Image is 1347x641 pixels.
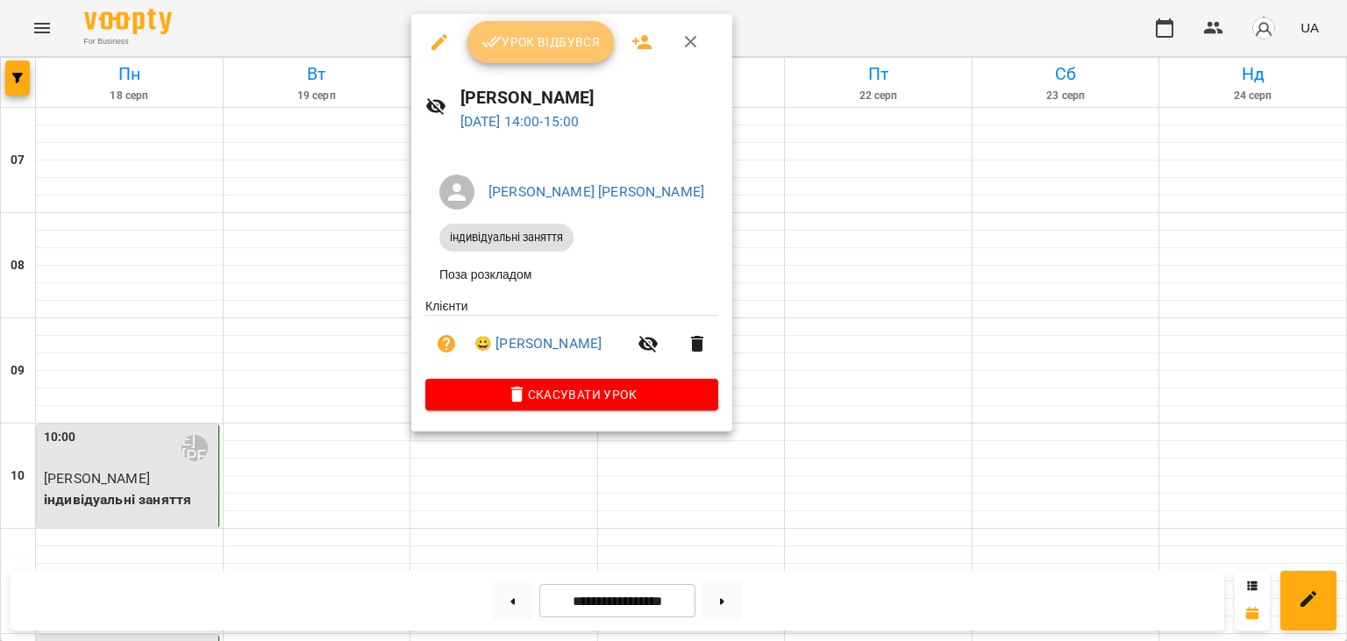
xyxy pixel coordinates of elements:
button: Скасувати Урок [425,379,718,410]
span: Скасувати Урок [439,384,704,405]
span: індивідуальні заняття [439,230,574,246]
h6: [PERSON_NAME] [460,84,718,111]
span: Урок відбувся [481,32,601,53]
button: Візит ще не сплачено. Додати оплату? [425,323,467,365]
button: Урок відбувся [467,21,615,63]
li: Поза розкладом [425,259,718,290]
ul: Клієнти [425,297,718,379]
a: 😀 [PERSON_NAME] [474,333,602,354]
a: [PERSON_NAME] [PERSON_NAME] [488,183,704,200]
a: [DATE] 14:00-15:00 [460,113,580,130]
